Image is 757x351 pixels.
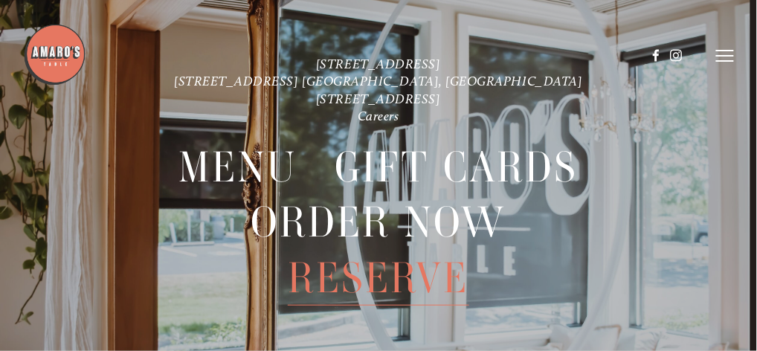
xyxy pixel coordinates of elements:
[288,251,468,306] span: Reserve
[179,140,297,194] a: Menu
[23,23,86,86] img: Amaro's Table
[335,140,579,195] span: Gift Cards
[288,251,468,305] a: Reserve
[251,195,506,250] span: Order Now
[335,140,579,194] a: Gift Cards
[358,108,399,123] a: Careers
[179,140,297,195] span: Menu
[251,195,506,249] a: Order Now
